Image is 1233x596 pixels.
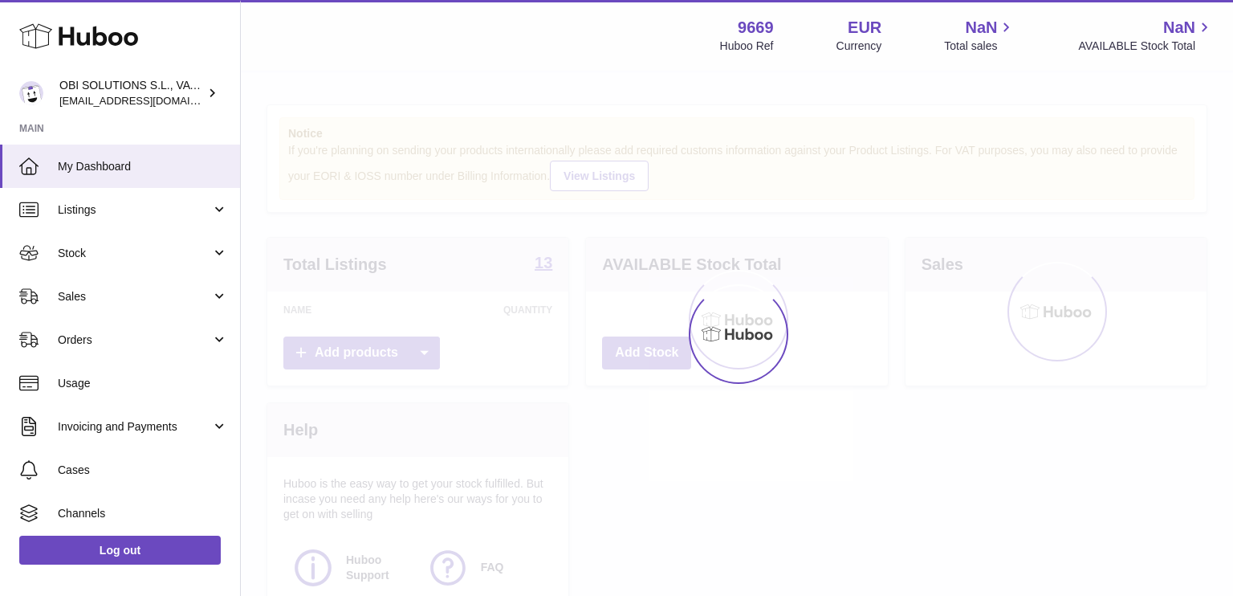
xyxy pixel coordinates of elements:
[848,17,881,39] strong: EUR
[836,39,882,54] div: Currency
[58,202,211,218] span: Listings
[1163,17,1195,39] span: NaN
[59,94,236,107] span: [EMAIL_ADDRESS][DOMAIN_NAME]
[944,39,1015,54] span: Total sales
[19,536,221,565] a: Log out
[738,17,774,39] strong: 9669
[58,289,211,304] span: Sales
[19,81,43,105] img: hello@myobistore.com
[720,39,774,54] div: Huboo Ref
[58,463,228,478] span: Cases
[1078,17,1214,54] a: NaN AVAILABLE Stock Total
[58,246,211,261] span: Stock
[58,159,228,174] span: My Dashboard
[58,333,211,348] span: Orders
[58,376,228,391] span: Usage
[59,78,204,108] div: OBI SOLUTIONS S.L., VAT: B70911078
[965,17,997,39] span: NaN
[944,17,1015,54] a: NaN Total sales
[1078,39,1214,54] span: AVAILABLE Stock Total
[58,419,211,435] span: Invoicing and Payments
[58,506,228,521] span: Channels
